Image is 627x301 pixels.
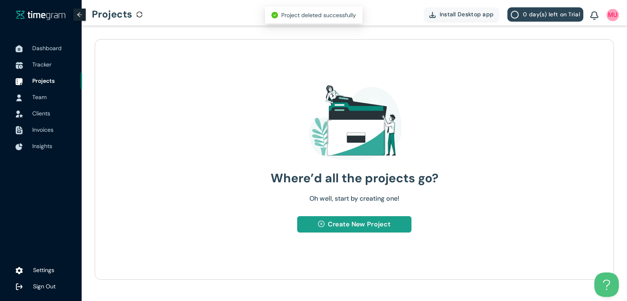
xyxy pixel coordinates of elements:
[297,216,411,232] button: plus-circleCreate New Project
[440,10,494,19] span: Install Desktop app
[271,188,438,209] h1: Oh well, start by creating one!
[271,168,438,188] h1: Where’d all the projects go?
[136,11,142,18] span: sync
[523,10,580,19] span: 0 day(s) left on Trial
[32,142,52,150] span: Insights
[16,45,23,53] img: DashboardIcon
[281,11,356,19] span: Project deleted successfully
[16,78,23,85] img: ProjectIcon
[318,221,325,228] span: plus-circle
[32,61,51,68] span: Tracker
[92,2,132,27] h1: Projects
[607,9,619,21] img: UserIcon
[424,7,500,22] button: Install Desktop app
[16,126,23,135] img: InvoiceIcon
[594,272,619,297] iframe: Toggle Customer Support
[302,83,407,168] img: EmptyIcon
[16,111,23,117] img: InvoiceIcon
[32,44,62,52] span: Dashboard
[16,143,23,150] img: InsightsIcon
[33,283,56,290] span: Sign Out
[16,62,23,69] img: TimeTrackerIcon
[32,93,47,101] span: Team
[32,110,50,117] span: Clients
[32,77,55,84] span: Projects
[16,283,23,290] img: logOut.ca60ddd252d7bab9102ea2608abe0238.svg
[271,12,278,18] span: check-circle
[429,12,436,18] img: DownloadApp
[33,266,54,274] span: Settings
[16,267,23,275] img: settings.78e04af822cf15d41b38c81147b09f22.svg
[507,7,583,22] button: 0 day(s) left on Trial
[77,12,82,18] span: arrow-left
[32,126,53,133] span: Invoices
[16,10,65,20] img: timegram
[16,94,23,102] img: UserIcon
[328,219,391,229] span: Create New Project
[590,11,598,20] img: BellIcon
